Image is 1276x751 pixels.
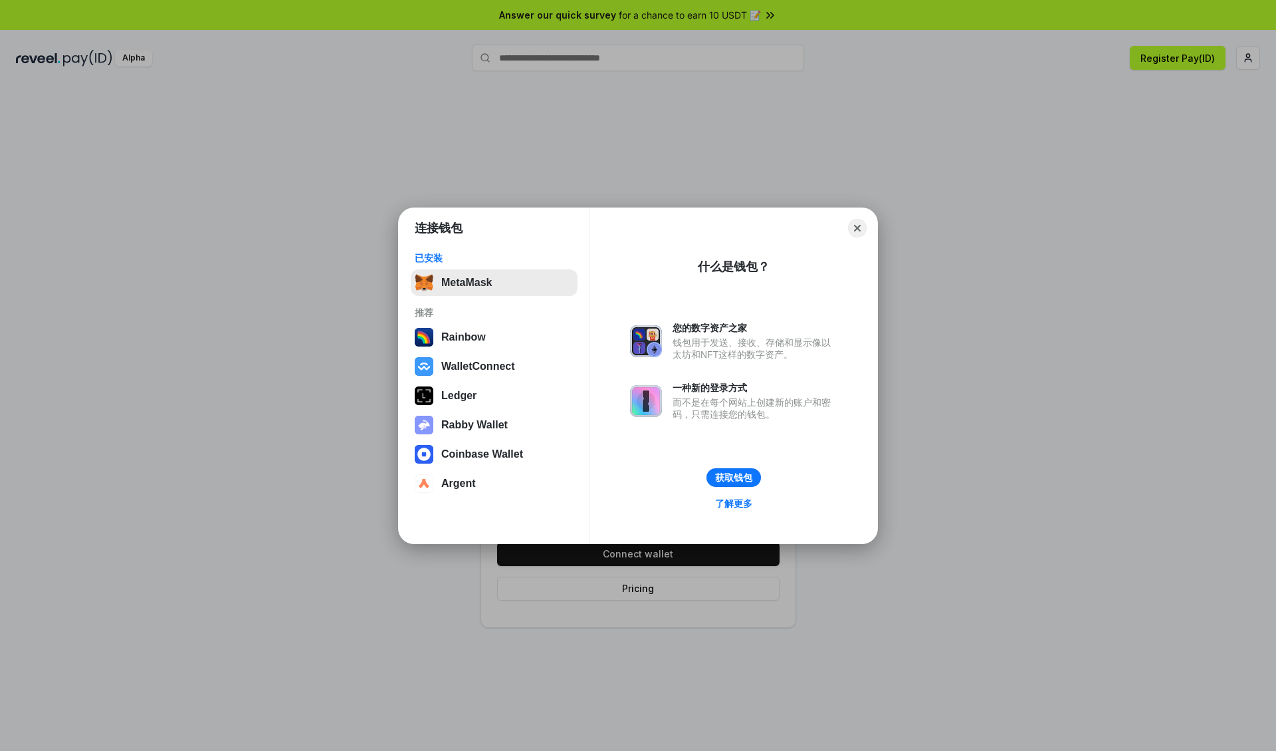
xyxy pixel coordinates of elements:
[415,220,463,236] h1: 连接钱包
[411,470,578,497] button: Argent
[415,307,574,319] div: 推荐
[715,472,752,484] div: 获取钱包
[441,419,508,431] div: Rabby Wallet
[715,498,752,510] div: 了解更多
[673,322,837,334] div: 您的数字资产之家
[415,445,433,464] img: svg+xml,%3Csvg%20width%3D%2228%22%20height%3D%2228%22%20viewBox%3D%220%200%2028%2028%22%20fill%3D...
[411,441,578,468] button: Coinbase Wallet
[441,448,523,460] div: Coinbase Wallet
[673,337,837,361] div: 钱包用于发送、接收、存储和显示像以太坊和NFT这样的数字资产。
[411,382,578,409] button: Ledger
[415,416,433,434] img: svg+xml,%3Csvg%20xmlns%3D%22http%3A%2F%2Fwww.w3.org%2F2000%2Fsvg%22%20fill%3D%22none%22%20viewBox...
[411,269,578,296] button: MetaMask
[411,353,578,380] button: WalletConnect
[673,382,837,394] div: 一种新的登录方式
[415,474,433,493] img: svg+xml,%3Csvg%20width%3D%2228%22%20height%3D%2228%22%20viewBox%3D%220%200%2028%2028%22%20fill%3D...
[415,357,433,376] img: svg+xml,%3Csvg%20width%3D%2228%22%20height%3D%2228%22%20viewBox%3D%220%200%2028%2028%22%20fill%3D...
[707,495,760,512] a: 了解更多
[411,324,578,351] button: Rainbow
[441,390,477,402] div: Ledger
[673,396,837,420] div: 而不是在每个网站上创建新的账户和密码，只需连接您的钱包。
[415,252,574,264] div: 已安装
[630,385,662,417] img: svg+xml,%3Csvg%20xmlns%3D%22http%3A%2F%2Fwww.w3.org%2F2000%2Fsvg%22%20fill%3D%22none%22%20viewBox...
[630,325,662,357] img: svg+xml,%3Csvg%20xmlns%3D%22http%3A%2F%2Fwww.w3.org%2F2000%2Fsvg%22%20fill%3D%22none%22%20viewBox...
[415,328,433,347] img: svg+xml,%3Csvg%20width%3D%22120%22%20height%3D%22120%22%20viewBox%3D%220%200%20120%20120%22%20fil...
[441,361,515,373] div: WalletConnect
[441,277,492,289] div: MetaMask
[415,386,433,405] img: svg+xml,%3Csvg%20xmlns%3D%22http%3A%2F%2Fwww.w3.org%2F2000%2Fsvg%22%20width%3D%2228%22%20height%3...
[848,219,867,237] button: Close
[441,478,476,490] div: Argent
[415,273,433,292] img: svg+xml,%3Csvg%20fill%3D%22none%22%20height%3D%2233%22%20viewBox%3D%220%200%2035%2033%22%20width%...
[411,412,578,438] button: Rabby Wallet
[706,468,761,487] button: 获取钱包
[698,259,770,275] div: 什么是钱包？
[441,331,486,343] div: Rainbow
